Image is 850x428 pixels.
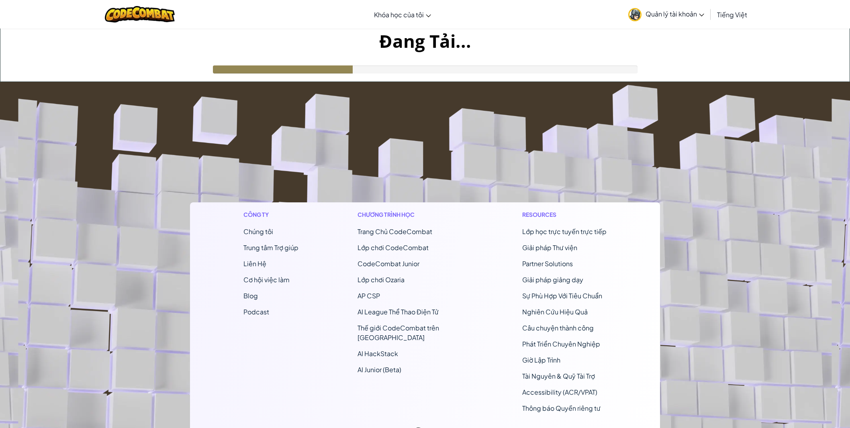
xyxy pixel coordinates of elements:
a: Tiếng Việt [713,4,751,25]
a: Tài Nguyên & Quỹ Tài Trợ [522,372,595,380]
a: Trung tâm Trợ giúp [243,243,298,252]
a: Thế giới CodeCombat trên [GEOGRAPHIC_DATA] [358,324,439,342]
a: Lớp chơi CodeCombat [358,243,429,252]
a: Partner Solutions [522,259,573,268]
a: AI HackStack [358,349,398,358]
span: Liên Hệ [243,259,266,268]
a: AI Junior (Beta) [358,365,401,374]
img: avatar [628,8,642,21]
a: Podcast [243,308,269,316]
a: Phát Triển Chuyên Nghiệp [522,340,600,348]
a: Quản lý tài khoản [624,2,708,27]
a: Chúng tôi [243,227,273,236]
a: Blog [243,291,258,300]
h1: Chương trình học [358,210,463,219]
a: Sự Phù Hợp Với Tiêu Chuẩn [522,291,602,300]
a: Giải pháp giảng dạy [522,275,583,284]
h1: Công ty [243,210,298,219]
a: CodeCombat Junior [358,259,419,268]
a: Thông báo Quyền riêng tư [522,404,601,412]
a: Giải pháp Thư viện [522,243,577,252]
h1: Resources [522,210,607,219]
a: AP CSP [358,291,380,300]
a: Câu chuyện thành công [522,324,594,332]
span: Quản lý tài khoản [646,10,704,18]
a: Accessibility (ACR/VPAT) [522,388,597,396]
a: Lớp học trực tuyến trực tiếp [522,227,607,236]
img: CodeCombat logo [105,6,175,22]
span: Tiếng Việt [717,10,747,19]
h1: Đang Tải... [0,29,850,53]
a: Lớp chơi Ozaria [358,275,405,284]
a: Khóa học của tôi [370,4,435,25]
a: Giờ Lập Trình [522,356,560,364]
a: Nghiên Cứu Hiệu Quả [522,308,588,316]
span: Trang Chủ CodeCombat [358,227,432,236]
a: AI League Thể Thao Điện Tử [358,308,439,316]
a: Cơ hội việc làm [243,275,290,284]
span: Khóa học của tôi [374,10,424,19]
